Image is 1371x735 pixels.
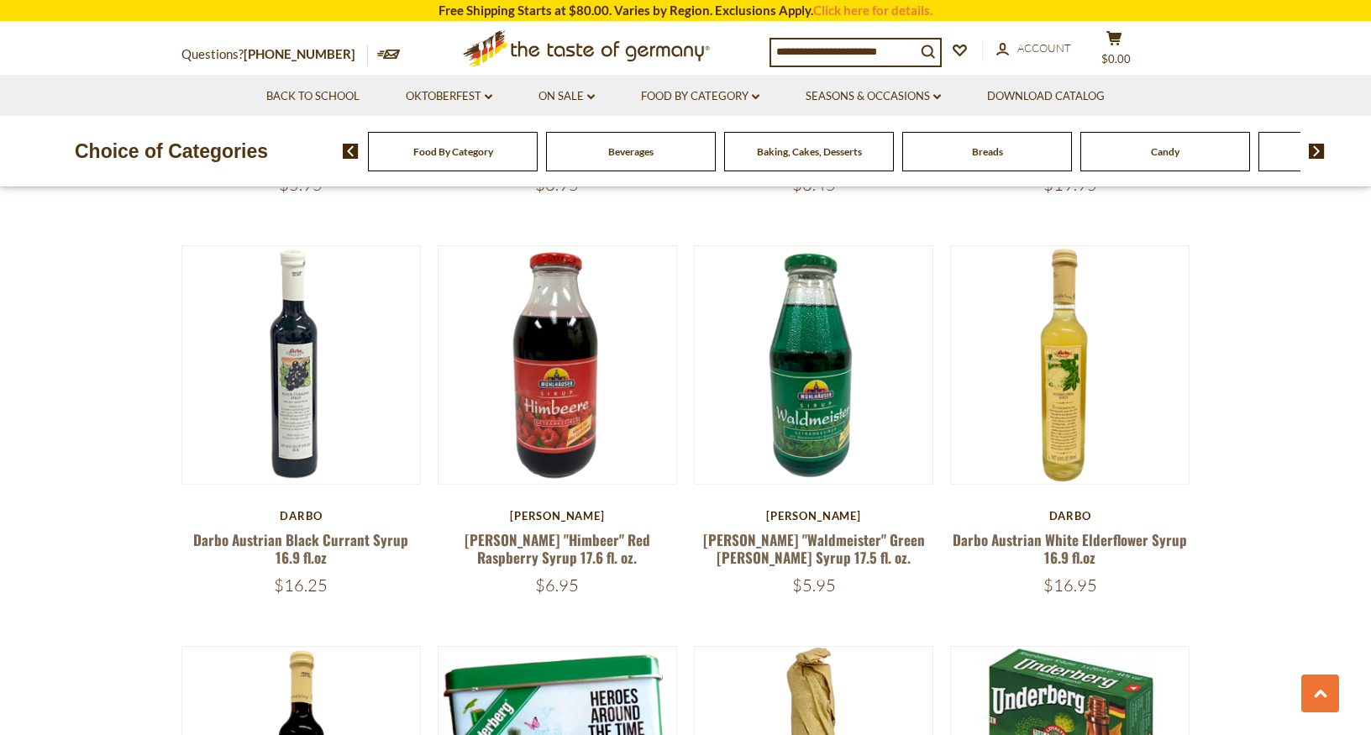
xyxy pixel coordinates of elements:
img: Darbo Austrian Black Currant Syrup 16.9 fl.oz [182,246,420,484]
a: Food By Category [413,145,493,158]
img: Darbo Austrian White Elderflower Syrup 16.9 fl.oz [951,246,1189,484]
img: Muehlhauser "Waldmeister" Green Woodruff Syrup 17.5 fl. oz. [695,246,932,484]
span: $16.25 [274,575,328,596]
a: Darbo Austrian Black Currant Syrup 16.9 fl.oz [193,529,408,568]
div: Darbo [181,509,421,522]
a: Candy [1151,145,1179,158]
div: [PERSON_NAME] [694,509,933,522]
a: Download Catalog [987,87,1105,106]
a: Click here for details. [813,3,932,18]
a: On Sale [538,87,595,106]
a: Account [996,39,1071,58]
a: Food By Category [641,87,759,106]
img: next arrow [1309,144,1325,159]
a: Back to School [266,87,360,106]
a: Darbo Austrian White Elderflower Syrup 16.9 fl.oz [953,529,1187,568]
span: $0.00 [1101,52,1131,66]
div: [PERSON_NAME] [438,509,677,522]
img: previous arrow [343,144,359,159]
a: [PERSON_NAME] "Waldmeister" Green [PERSON_NAME] Syrup 17.5 fl. oz. [703,529,925,568]
a: [PERSON_NAME] "Himbeer" Red Raspberry Syrup 17.6 fl. oz. [465,529,650,568]
a: [PHONE_NUMBER] [244,46,355,61]
p: Questions? [181,44,368,66]
span: $6.95 [535,575,579,596]
a: Seasons & Occasions [806,87,941,106]
a: Oktoberfest [406,87,492,106]
button: $0.00 [1089,30,1139,72]
span: $16.95 [1043,575,1097,596]
div: Darbo [950,509,1190,522]
a: Beverages [608,145,654,158]
span: $5.95 [792,575,836,596]
a: Breads [972,145,1003,158]
img: Muehlhauser "Himbeer" Red Raspberry Syrup 17.6 fl. oz. [439,246,676,484]
span: Account [1017,41,1071,55]
a: Baking, Cakes, Desserts [757,145,862,158]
